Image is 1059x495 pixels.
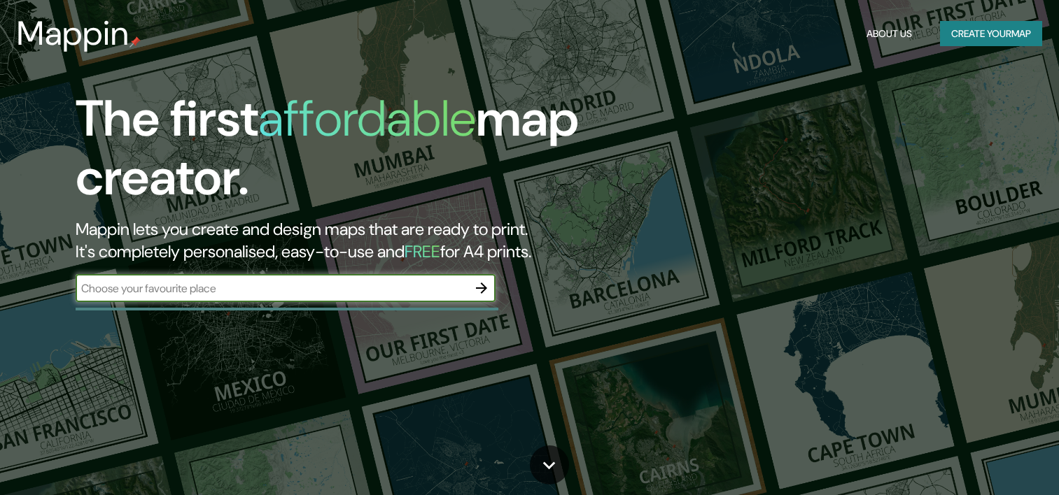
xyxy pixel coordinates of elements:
img: mappin-pin [129,36,141,48]
button: Create yourmap [940,21,1042,47]
h2: Mappin lets you create and design maps that are ready to print. It's completely personalised, eas... [76,218,605,263]
h5: FREE [405,241,440,262]
iframe: Help widget launcher [934,440,1044,480]
h1: The first map creator. [76,89,605,218]
button: About Us [861,21,918,47]
h3: Mappin [17,14,129,53]
h1: affordable [258,86,476,151]
input: Choose your favourite place [76,280,468,296]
